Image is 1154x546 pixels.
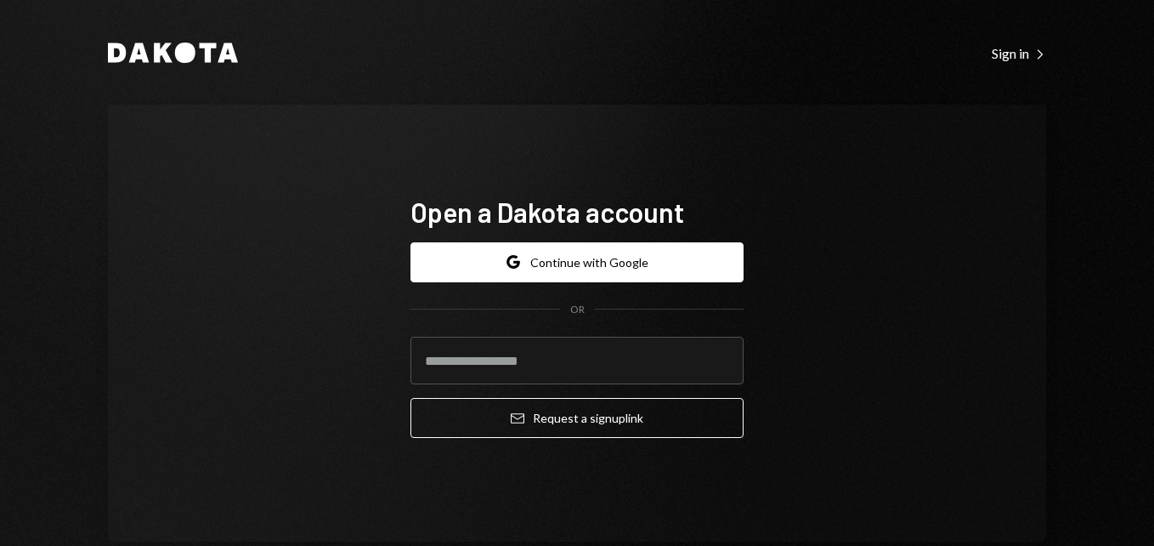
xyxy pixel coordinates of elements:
h1: Open a Dakota account [410,195,744,229]
div: Sign in [992,45,1046,62]
a: Sign in [992,43,1046,62]
div: OR [570,303,585,317]
button: Request a signuplink [410,398,744,438]
button: Continue with Google [410,242,744,282]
